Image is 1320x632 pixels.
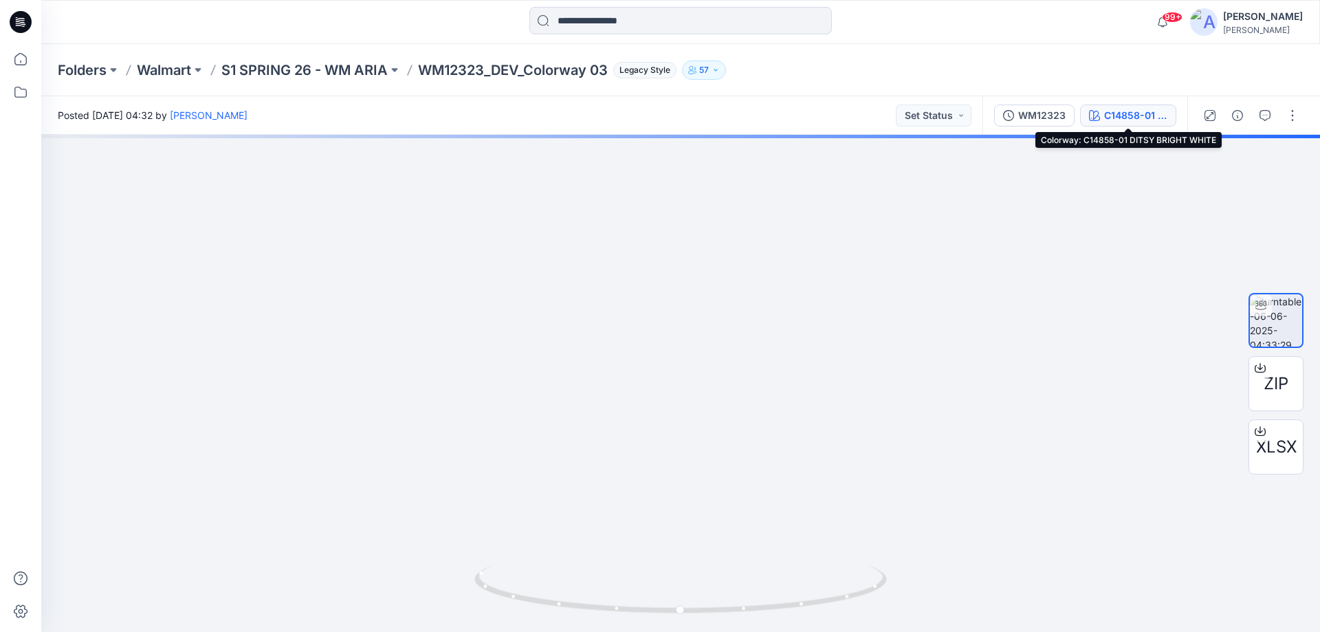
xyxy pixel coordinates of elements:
[1162,12,1182,23] span: 99+
[137,61,191,80] a: Walmart
[170,109,247,121] a: [PERSON_NAME]
[1018,108,1066,123] div: WM12323
[221,61,388,80] a: S1 SPRING 26 - WM ARIA
[418,61,608,80] p: WM12323_DEV_Colorway 03
[58,108,247,122] span: Posted [DATE] 04:32 by
[1080,105,1176,127] button: C14858-01 DITSY BRIGHT WHITE
[1223,25,1303,35] div: [PERSON_NAME]
[613,62,676,78] span: Legacy Style
[994,105,1075,127] button: WM12323
[1256,435,1297,459] span: XLSX
[1190,8,1218,36] img: avatar
[682,61,726,80] button: 57
[58,61,107,80] a: Folders
[608,61,676,80] button: Legacy Style
[544,102,817,632] img: eyJhbGciOiJIUzI1NiIsImtpZCI6IjAiLCJzbHQiOiJzZXMiLCJ0eXAiOiJKV1QifQ.eyJkYXRhIjp7InR5cGUiOiJzdG9yYW...
[1223,8,1303,25] div: [PERSON_NAME]
[699,63,709,78] p: 57
[1250,294,1302,347] img: turntable-06-06-2025-04:33:29
[1226,105,1248,127] button: Details
[1264,371,1288,396] span: ZIP
[1104,108,1167,123] div: C14858-01 DITSY BRIGHT WHITE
